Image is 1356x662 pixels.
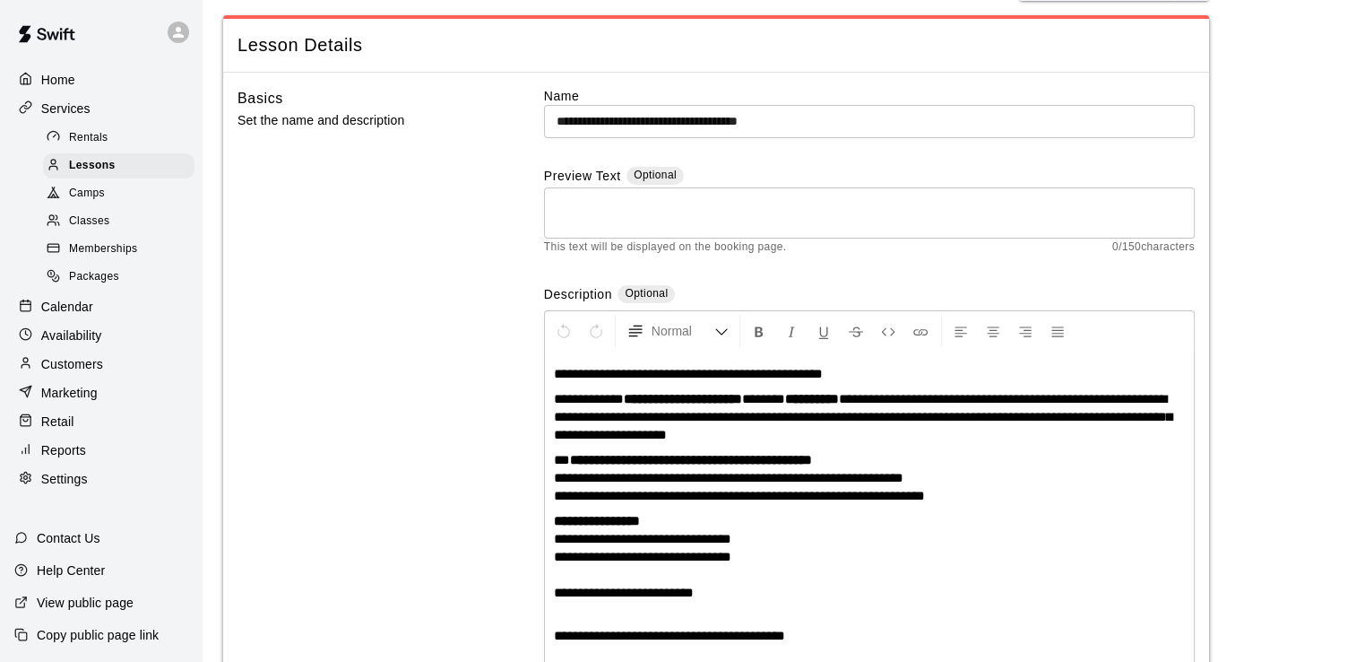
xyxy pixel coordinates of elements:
button: Center Align [978,315,1008,347]
button: Insert Code [873,315,903,347]
div: Memberships [43,237,194,262]
span: Classes [69,213,109,231]
button: Format Italics [776,315,807,347]
a: Customers [14,351,187,378]
p: Contact Us [37,529,100,547]
a: Calendar [14,293,187,320]
div: Lessons [43,153,194,179]
div: Packages [43,265,194,290]
button: Format Underline [808,315,839,347]
h6: Basics [238,87,283,110]
button: Format Strikethrough [841,315,871,347]
p: Customers [41,355,103,373]
button: Insert Link [905,315,936,347]
a: Classes [43,208,202,236]
span: Optional [634,169,677,181]
div: Camps [43,181,194,206]
a: Memberships [43,236,202,264]
p: View public page [37,594,134,612]
p: Reports [41,441,86,459]
a: Retail [14,408,187,435]
span: Rentals [69,129,108,147]
p: Settings [41,470,88,488]
a: Settings [14,466,187,492]
p: Help Center [37,562,105,579]
a: Camps [43,180,202,208]
span: Packages [69,268,119,286]
button: Formatting Options [619,315,736,347]
p: Set the name and description [238,109,487,132]
p: Retail [41,413,74,431]
a: Rentals [43,124,202,152]
span: Lesson Details [238,33,1195,57]
a: Home [14,66,187,93]
p: Services [41,100,91,118]
button: Redo [581,315,611,347]
span: This text will be displayed on the booking page. [544,239,787,257]
label: Name [544,87,1195,105]
a: Packages [43,264,202,292]
span: Normal [652,322,714,340]
p: Marketing [41,384,98,402]
p: Calendar [41,298,93,316]
a: Services [14,95,187,122]
p: Availability [41,327,102,344]
label: Description [544,285,612,306]
button: Left Align [946,315,976,347]
a: Reports [14,437,187,464]
span: Optional [625,287,668,300]
button: Right Align [1010,315,1041,347]
a: Marketing [14,379,187,406]
button: Justify Align [1042,315,1073,347]
span: Lessons [69,157,116,175]
div: Rentals [43,126,194,151]
span: 0 / 150 characters [1112,239,1195,257]
label: Preview Text [544,167,621,187]
a: Availability [14,322,187,349]
span: Memberships [69,240,137,258]
button: Format Bold [744,315,774,347]
button: Undo [548,315,579,347]
p: Home [41,71,75,89]
a: Lessons [43,152,202,179]
div: Classes [43,209,194,234]
span: Camps [69,185,105,203]
p: Copy public page link [37,626,159,644]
